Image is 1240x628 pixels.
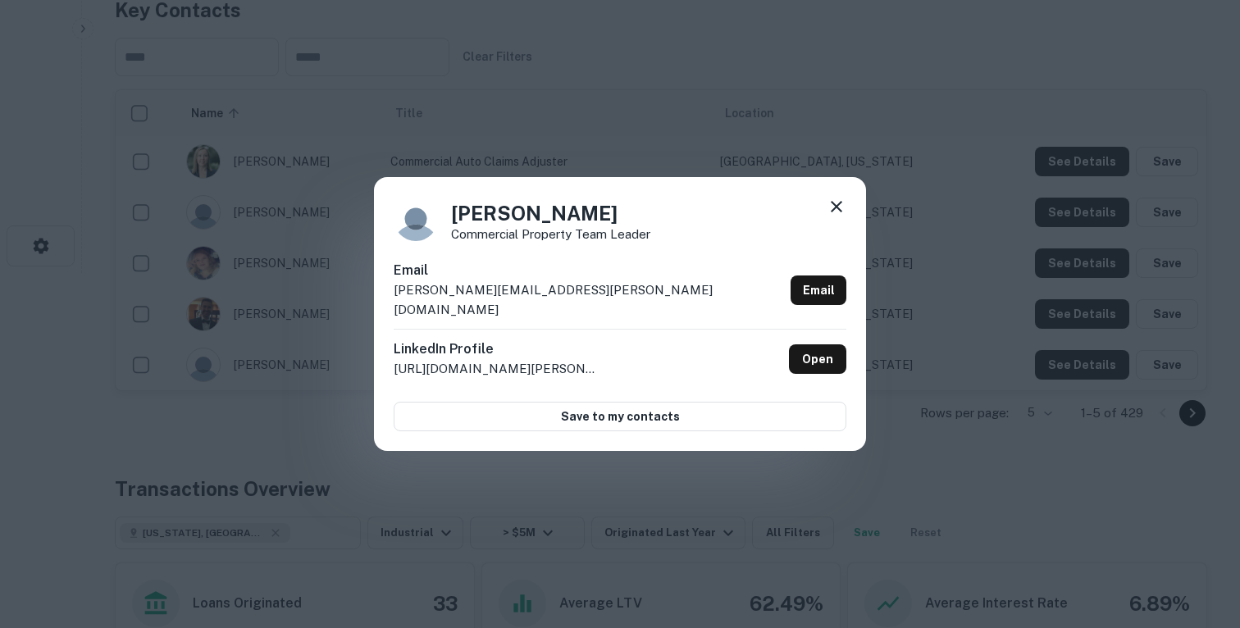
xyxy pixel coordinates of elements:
h6: LinkedIn Profile [394,339,599,359]
a: Open [789,344,846,374]
p: [PERSON_NAME][EMAIL_ADDRESS][PERSON_NAME][DOMAIN_NAME] [394,280,784,319]
p: Commercial Property Team Leader [451,228,650,240]
a: Email [791,275,846,305]
iframe: Chat Widget [1158,444,1240,523]
p: [URL][DOMAIN_NAME][PERSON_NAME] [394,359,599,379]
img: 9c8pery4andzj6ohjkjp54ma2 [394,197,438,241]
h6: Email [394,261,784,280]
h4: [PERSON_NAME] [451,198,650,228]
button: Save to my contacts [394,402,846,431]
